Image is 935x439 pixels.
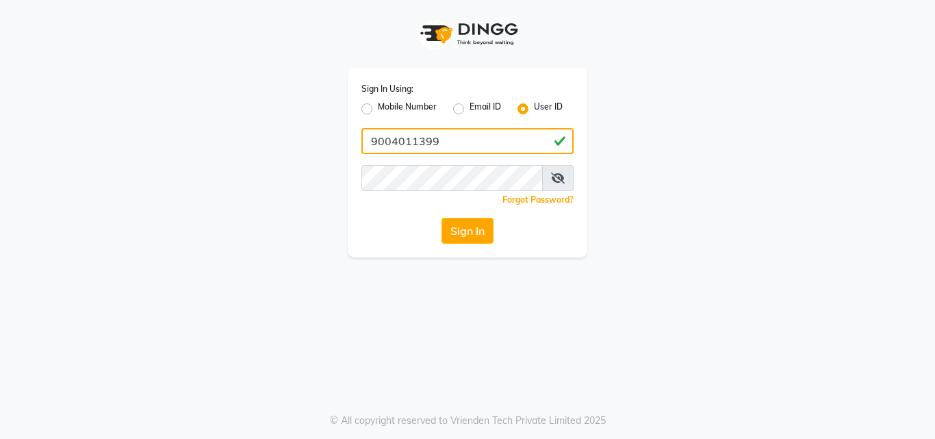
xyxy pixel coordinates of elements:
[361,128,574,154] input: Username
[413,14,522,54] img: logo1.svg
[502,195,574,205] a: Forgot Password?
[441,218,494,244] button: Sign In
[534,101,563,117] label: User ID
[378,101,437,117] label: Mobile Number
[361,83,413,95] label: Sign In Using:
[470,101,501,117] label: Email ID
[361,165,543,191] input: Username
